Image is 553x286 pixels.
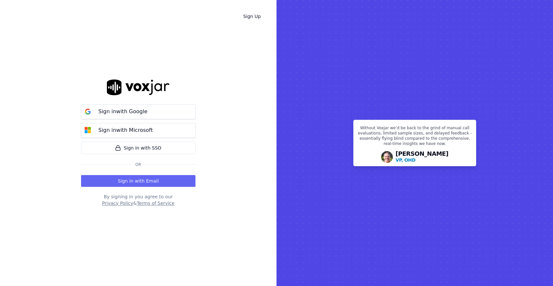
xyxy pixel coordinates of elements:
p: Sign in with Google [98,108,147,116]
button: Terms of Service [137,200,174,206]
button: Sign inwith Microsoft [81,123,195,138]
img: Avatar [381,151,393,163]
a: Sign in with SSO [81,142,195,154]
p: VP, OHD [395,157,415,163]
div: [PERSON_NAME] [395,151,448,163]
p: Without Voxjar we’d be back to the grind of manual call evaluations, limited sample sizes, and de... [358,125,472,149]
button: Sign in with Email [81,175,195,187]
button: Sign inwith Google [81,104,195,119]
img: microsoft Sign in button [81,124,94,137]
span: Or [133,162,144,167]
a: Sign Up [238,10,266,22]
p: Sign in with Microsoft [98,126,153,134]
div: By signing in you agree to our & [81,193,195,206]
img: google Sign in button [81,105,94,118]
button: Privacy Policy [102,200,133,206]
img: logo [107,80,170,95]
